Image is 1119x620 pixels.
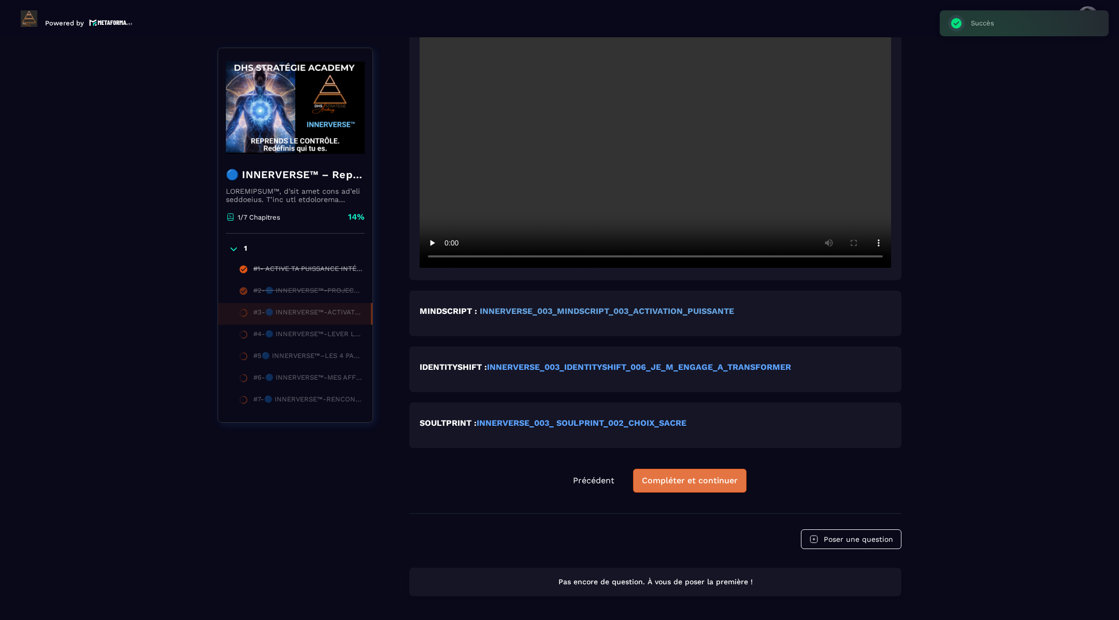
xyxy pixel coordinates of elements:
button: Poser une question [801,529,901,549]
strong: SOULTPRINT : [420,418,477,428]
p: 1/7 Chapitres [238,213,280,221]
p: Powered by [45,19,84,27]
div: #4-🔵 INNERVERSE™-LEVER LES VOILES INTÉRIEURS [253,330,362,341]
button: Compléter et continuer [633,469,747,493]
div: #7-🔵 INNERVERSE™-RENCONTRE AVEC TON ENFANT INTÉRIEUR. [253,395,362,407]
p: LOREMIPSUM™, d’sit amet cons ad’eli seddoeius. T’inc utl etdolorema aliquaeni ad minimveniamqui n... [226,187,365,204]
div: #2-🔵 INNERVERSE™-PROJECTION & TRANSFORMATION PERSONNELLE [253,286,362,298]
p: 1 [244,244,247,254]
a: INNERVERSE_003_IDENTITYSHIFT_006_JE_M_ENGAGE_A_TRANSFORMER [487,362,791,372]
img: banner [226,56,365,160]
div: #5🔵 INNERVERSE™–LES 4 PALIERS VERS TA PRISE DE CONSCIENCE RÉUSSIE [253,352,362,363]
img: logo-branding [21,10,37,27]
a: INNERVERSE_003_MINDSCRIPT_003_ACTIVATION_PUISSANTE [480,306,734,316]
div: #6-🔵 INNERVERSE™-MES AFFIRMATIONS POSITIVES [253,373,362,385]
div: #1- ACTIVE TA PUISSANCE INTÉRIEURE [253,265,362,276]
strong: IDENTITYSHIFT : [420,362,487,372]
button: Précédent [565,469,623,492]
div: Compléter et continuer [642,475,738,486]
p: Pas encore de question. À vous de poser la première ! [419,577,892,587]
h4: 🔵 INNERVERSE™ – Reprogrammation Quantique & Activation du Soi Réel [226,167,365,182]
img: logo [89,18,133,27]
a: INNERVERSE_003_ SOULPRINT_002_CHOIX_SACRE [477,418,686,428]
div: #3-🔵 INNERVERSE™-ACTIVATION PUISSANTE [253,308,361,320]
strong: MINDSCRIPT : [420,306,477,316]
p: 14% [348,211,365,223]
